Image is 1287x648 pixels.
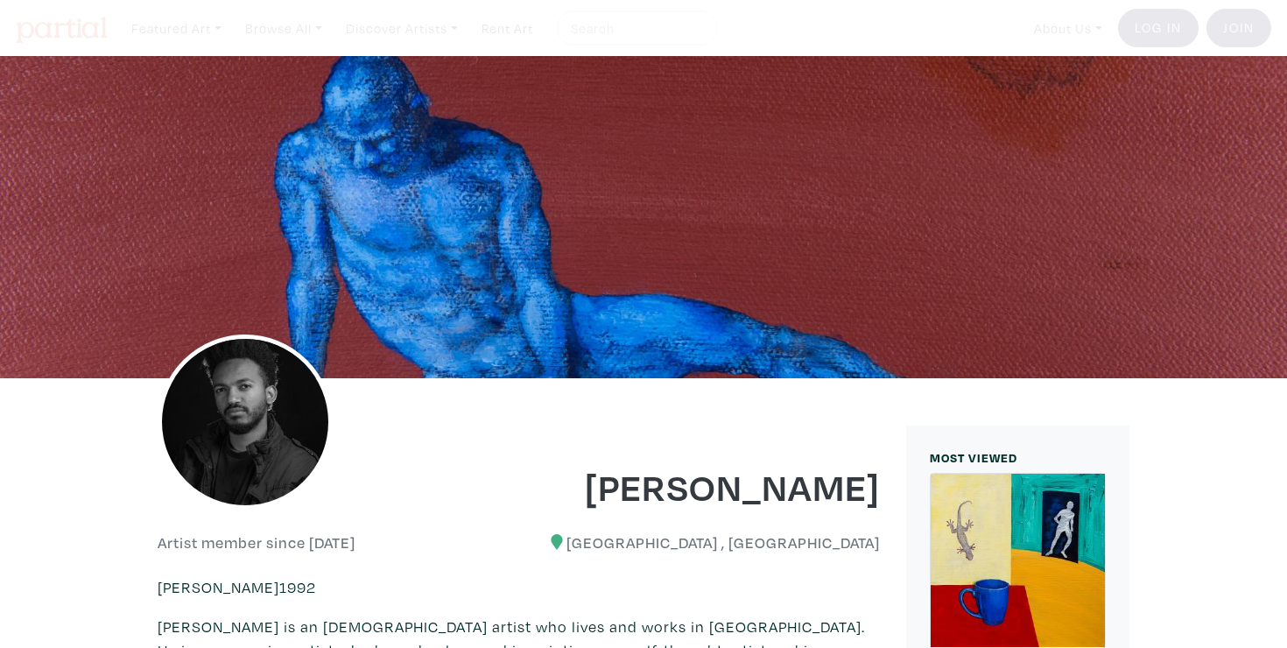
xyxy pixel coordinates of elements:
a: About Us [1026,11,1110,46]
input: Search [569,18,700,39]
a: Featured Art [123,11,229,46]
h1: [PERSON_NAME] [532,462,881,510]
h6: [GEOGRAPHIC_DATA] , [GEOGRAPHIC_DATA] [532,533,881,553]
a: Log In [1118,9,1199,47]
a: Browse All [237,11,330,46]
a: Discover Artists [338,11,466,46]
a: Join [1206,9,1271,47]
small: MOST VIEWED [930,449,1017,466]
h6: Artist member since [DATE] [158,533,355,553]
img: phpThumb.php [158,335,333,510]
p: [PERSON_NAME]1992 [158,575,880,599]
a: Rent Art [474,11,541,46]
